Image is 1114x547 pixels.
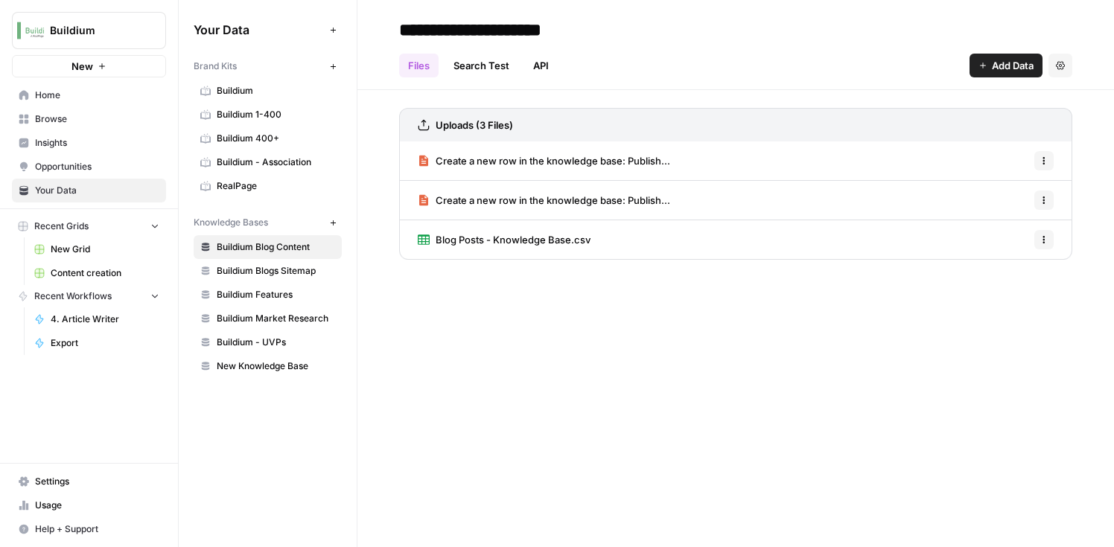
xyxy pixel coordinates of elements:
[28,331,166,355] a: Export
[217,264,335,278] span: Buildium Blogs Sitemap
[12,285,166,307] button: Recent Workflows
[418,141,670,180] a: Create a new row in the knowledge base: Publish...
[194,330,342,354] a: Buildium - UVPs
[28,307,166,331] a: 4. Article Writer
[217,288,335,301] span: Buildium Features
[51,243,159,256] span: New Grid
[12,517,166,541] button: Help + Support
[12,12,166,49] button: Workspace: Buildium
[194,103,342,127] a: Buildium 1-400
[35,184,159,197] span: Your Data
[51,336,159,350] span: Export
[436,153,670,168] span: Create a new row in the knowledge base: Publish...
[12,215,166,237] button: Recent Grids
[194,354,342,378] a: New Knowledge Base
[217,156,335,169] span: Buildium - Association
[970,54,1043,77] button: Add Data
[194,216,268,229] span: Knowledge Bases
[194,283,342,307] a: Buildium Features
[35,475,159,488] span: Settings
[194,259,342,283] a: Buildium Blogs Sitemap
[194,21,324,39] span: Your Data
[194,235,342,259] a: Buildium Blog Content
[217,84,335,97] span: Buildium
[28,237,166,261] a: New Grid
[194,60,237,73] span: Brand Kits
[12,131,166,155] a: Insights
[418,109,513,141] a: Uploads (3 Files)
[12,155,166,179] a: Opportunities
[12,55,166,77] button: New
[524,54,558,77] a: API
[194,174,342,198] a: RealPage
[17,17,44,44] img: Buildium Logo
[217,108,335,121] span: Buildium 1-400
[12,470,166,493] a: Settings
[12,83,166,107] a: Home
[436,193,670,208] span: Create a new row in the knowledge base: Publish...
[28,261,166,285] a: Content creation
[217,179,335,193] span: RealPage
[194,79,342,103] a: Buildium
[35,522,159,536] span: Help + Support
[436,232,591,247] span: Blog Posts - Knowledge Base.csv
[399,54,439,77] a: Files
[418,220,591,259] a: Blog Posts - Knowledge Base.csv
[51,313,159,326] span: 4. Article Writer
[194,150,342,174] a: Buildium - Association
[217,359,335,373] span: New Knowledge Base
[35,160,159,173] span: Opportunities
[71,59,93,74] span: New
[51,266,159,280] span: Content creation
[12,179,166,202] a: Your Data
[194,127,342,150] a: Buildium 400+
[50,23,140,38] span: Buildium
[217,240,335,254] span: Buildium Blog Content
[217,312,335,325] span: Buildium Market Research
[445,54,518,77] a: Search Test
[418,181,670,220] a: Create a new row in the knowledge base: Publish...
[35,89,159,102] span: Home
[34,220,89,233] span: Recent Grids
[194,307,342,330] a: Buildium Market Research
[436,118,513,132] h3: Uploads (3 Files)
[217,132,335,145] span: Buildium 400+
[35,499,159,512] span: Usage
[12,493,166,517] a: Usage
[217,336,335,349] span: Buildium - UVPs
[35,112,159,126] span: Browse
[35,136,159,150] span: Insights
[34,290,112,303] span: Recent Workflows
[992,58,1034,73] span: Add Data
[12,107,166,131] a: Browse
